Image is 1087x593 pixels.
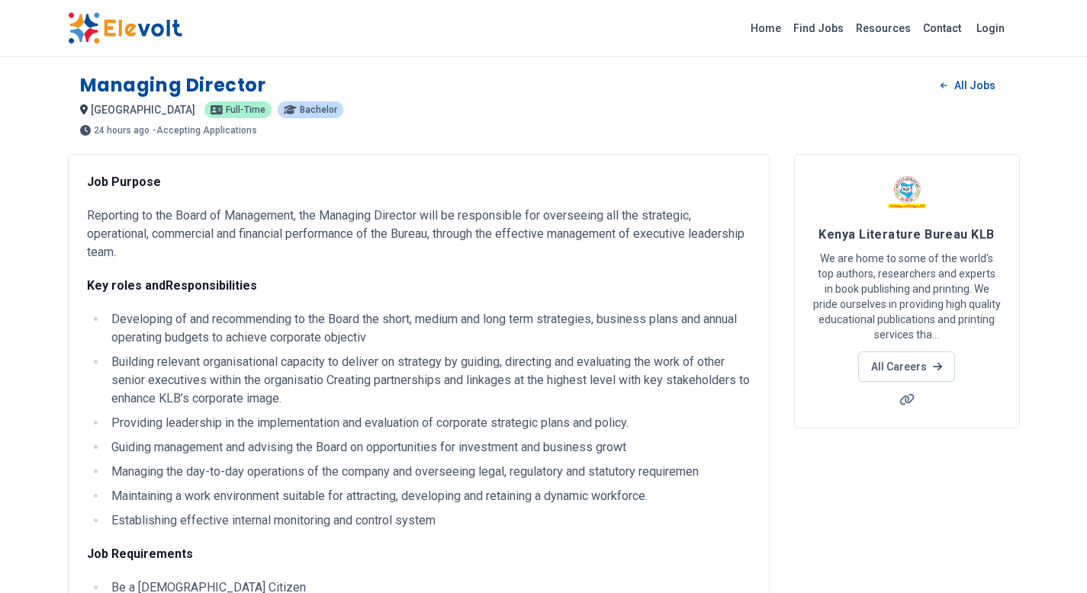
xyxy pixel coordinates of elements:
[102,278,166,293] strong: y roles and
[95,278,102,293] strong: e
[818,227,994,242] span: Kenya Literature Bureau KLB
[813,251,1001,342] p: We are home to some of the world's top authors, researchers and experts in book publishing and pr...
[744,16,787,40] a: Home
[300,105,337,114] span: Bachelor
[107,310,751,347] li: Developing of and recommending to the Board the short, medium and long term strategies, business ...
[107,511,751,530] li: Establishing effective internal monitoring and control system
[87,278,95,293] strong: K
[87,547,193,561] strong: Job Requirements
[888,173,926,211] img: Kenya Literature Bureau KLB
[153,126,257,135] p: - Accepting Applications
[80,73,266,98] h1: Managing Director
[858,351,955,382] a: All Careers
[226,105,265,114] span: Full-time
[107,487,751,505] li: Maintaining a work environment suitable for attracting, developing and retaining a dynamic workfo...
[787,16,850,40] a: Find Jobs
[107,463,751,481] li: Managing the day-to-day operations of the company and overseeing legal, regulatory and statutory ...
[87,207,751,261] p: Reporting to the Board of Management, the Managing Director will be responsible for overseeing al...
[91,104,195,116] span: [GEOGRAPHIC_DATA]
[94,126,150,135] span: 24 hours ago
[173,278,257,293] strong: esponsibilities
[107,438,751,457] li: Guiding management and advising the Board on opportunities for investment and business growt
[850,16,917,40] a: Resources
[107,414,751,432] li: Providing leadership in the implementation and evaluation of corporate strategic plans and policy.
[107,353,751,408] li: Building relevant organisational capacity to deliver on strategy by guiding, directing and evalua...
[917,16,967,40] a: Contact
[68,12,182,44] img: Elevolt
[928,74,1007,97] a: All Jobs
[87,175,161,189] strong: Job Purpose
[166,278,173,293] strong: R
[967,13,1014,43] a: Login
